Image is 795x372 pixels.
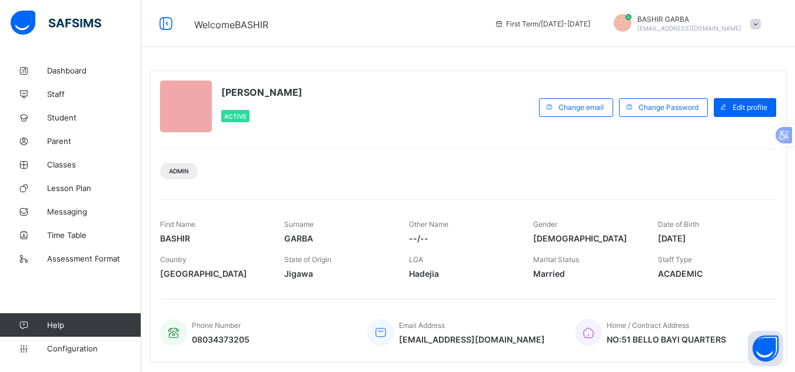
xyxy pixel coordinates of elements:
[160,233,267,243] span: BASHIR
[47,113,141,122] span: Student
[533,255,579,264] span: Marital Status
[221,86,302,98] span: [PERSON_NAME]
[658,220,699,229] span: Date of Birth
[47,66,141,75] span: Dashboard
[47,207,141,216] span: Messaging
[399,334,545,344] span: [EMAIL_ADDRESS][DOMAIN_NAME]
[409,269,515,279] span: Hadejia
[160,269,267,279] span: [GEOGRAPHIC_DATA]
[607,334,726,344] span: NO:51 BELLO BAYI QUARTERS
[658,269,764,279] span: ACADEMIC
[637,15,741,24] span: BASHIR GARBA
[284,220,314,229] span: Surname
[733,103,767,112] span: Edit profile
[169,167,189,175] span: Admin
[748,331,783,366] button: Open asap
[192,334,250,344] span: 08034373205
[602,14,767,33] div: BASHIRGARBA
[558,103,604,112] span: Change email
[160,255,187,264] span: Country
[533,220,557,229] span: Gender
[160,220,195,229] span: First Name
[47,160,141,169] span: Classes
[192,321,241,330] span: Phone Number
[224,113,247,120] span: Active
[658,233,764,243] span: [DATE]
[409,255,423,264] span: LGA
[47,320,141,330] span: Help
[284,269,391,279] span: Jigawa
[47,89,141,99] span: Staff
[494,19,590,28] span: session/term information
[47,230,141,240] span: Time Table
[637,25,741,32] span: [EMAIL_ADDRESS][DOMAIN_NAME]
[409,233,515,243] span: --/--
[658,255,692,264] span: Staff Type
[607,321,689,330] span: Home / Contract Address
[638,103,698,112] span: Change Password
[47,344,141,353] span: Configuration
[533,233,640,243] span: [DEMOGRAPHIC_DATA]
[533,269,640,279] span: Married
[399,321,445,330] span: Email Address
[284,255,331,264] span: State of Origin
[284,233,391,243] span: GARBA
[47,136,141,146] span: Parent
[47,183,141,193] span: Lesson Plan
[194,19,268,31] span: Welcome BASHIR
[11,11,101,35] img: safsims
[47,254,141,263] span: Assessment Format
[409,220,448,229] span: Other Name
